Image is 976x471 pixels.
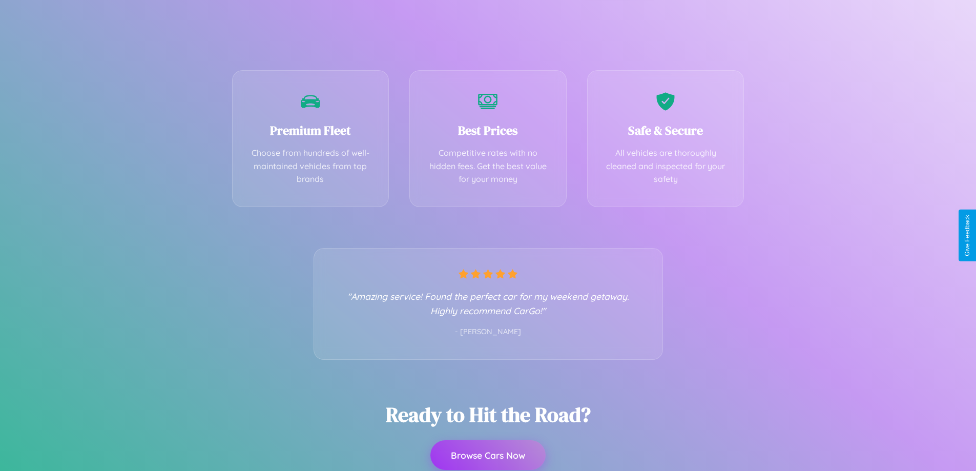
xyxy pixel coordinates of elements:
h3: Premium Fleet [248,122,373,139]
h3: Best Prices [425,122,551,139]
h3: Safe & Secure [603,122,729,139]
h2: Ready to Hit the Road? [386,401,591,428]
p: - [PERSON_NAME] [335,325,642,339]
div: Give Feedback [964,215,971,256]
p: "Amazing service! Found the perfect car for my weekend getaway. Highly recommend CarGo!" [335,289,642,318]
p: Competitive rates with no hidden fees. Get the best value for your money [425,147,551,186]
p: All vehicles are thoroughly cleaned and inspected for your safety [603,147,729,186]
p: Choose from hundreds of well-maintained vehicles from top brands [248,147,373,186]
button: Browse Cars Now [430,440,546,470]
